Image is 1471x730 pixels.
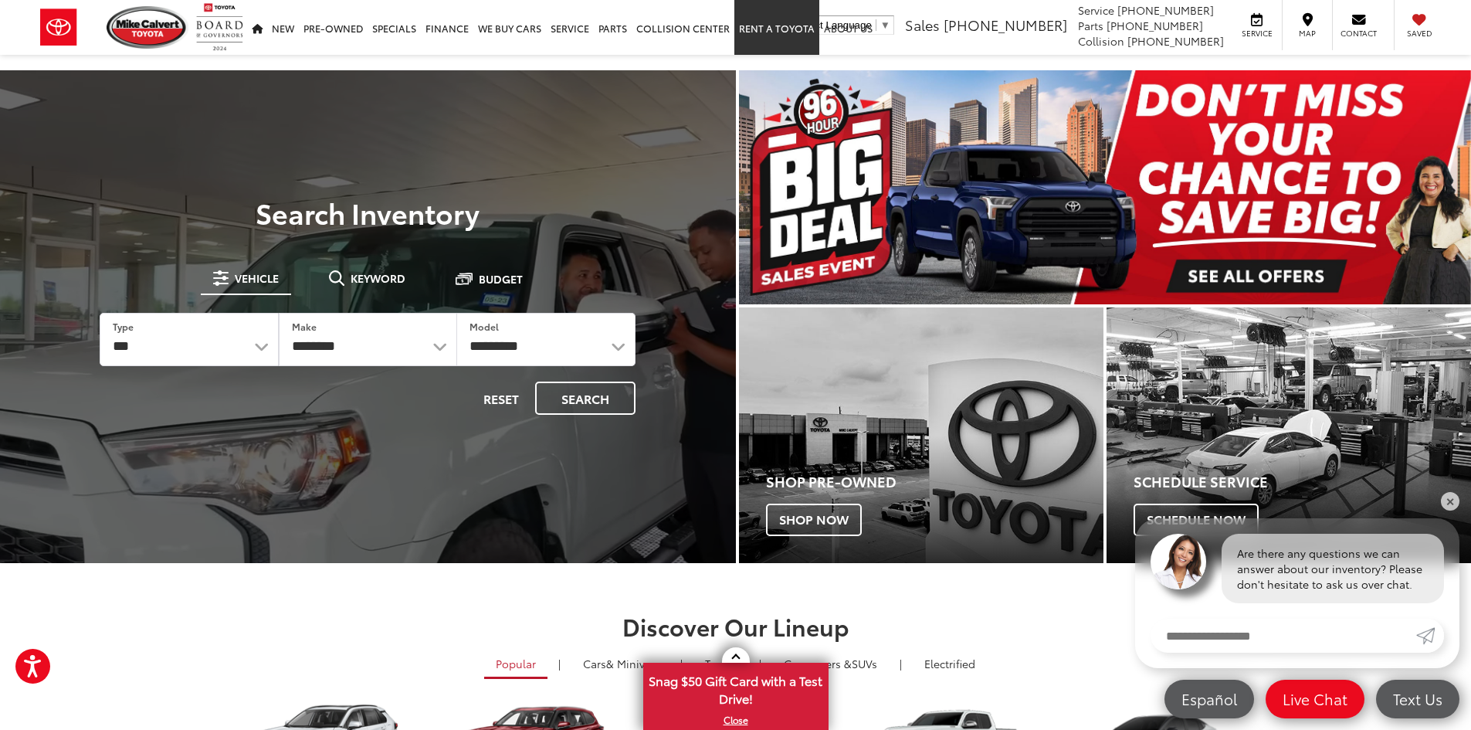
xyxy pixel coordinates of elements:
[1107,18,1203,33] span: [PHONE_NUMBER]
[606,656,658,671] span: & Minivan
[1107,307,1471,563] div: Toyota
[1151,534,1206,589] img: Agent profile photo
[1239,28,1274,39] span: Service
[113,320,134,333] label: Type
[1134,474,1471,490] h4: Schedule Service
[896,656,906,671] li: |
[645,664,827,711] span: Snag $50 Gift Card with a Test Drive!
[292,320,317,333] label: Make
[470,382,532,415] button: Reset
[469,320,499,333] label: Model
[1151,619,1416,653] input: Enter your message
[1078,18,1103,33] span: Parts
[880,19,890,31] span: ▼
[1376,680,1459,718] a: Text Us
[1416,619,1444,653] a: Submit
[1385,689,1450,708] span: Text Us
[1078,2,1114,18] span: Service
[571,650,669,677] a: Cars
[107,6,188,49] img: Mike Calvert Toyota
[1164,680,1254,718] a: Español
[739,307,1103,563] div: Toyota
[1127,33,1224,49] span: [PHONE_NUMBER]
[1078,33,1124,49] span: Collision
[1290,28,1324,39] span: Map
[1266,680,1364,718] a: Live Chat
[192,613,1280,639] h2: Discover Our Lineup
[479,273,523,284] span: Budget
[1341,28,1377,39] span: Contact
[913,650,987,677] a: Electrified
[772,650,889,677] a: SUVs
[351,273,405,284] span: Keyword
[739,307,1103,563] a: Shop Pre-Owned Shop Now
[554,656,564,671] li: |
[1174,689,1245,708] span: Español
[1402,28,1436,39] span: Saved
[766,504,862,536] span: Shop Now
[1117,2,1214,18] span: [PHONE_NUMBER]
[65,197,671,228] h3: Search Inventory
[905,15,940,35] span: Sales
[1107,307,1471,563] a: Schedule Service Schedule Now
[1222,534,1444,603] div: Are there any questions we can answer about our inventory? Please don't hesitate to ask us over c...
[766,474,1103,490] h4: Shop Pre-Owned
[484,650,547,679] a: Popular
[535,382,636,415] button: Search
[235,273,279,284] span: Vehicle
[944,15,1067,35] span: [PHONE_NUMBER]
[1275,689,1355,708] span: Live Chat
[1134,504,1259,536] span: Schedule Now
